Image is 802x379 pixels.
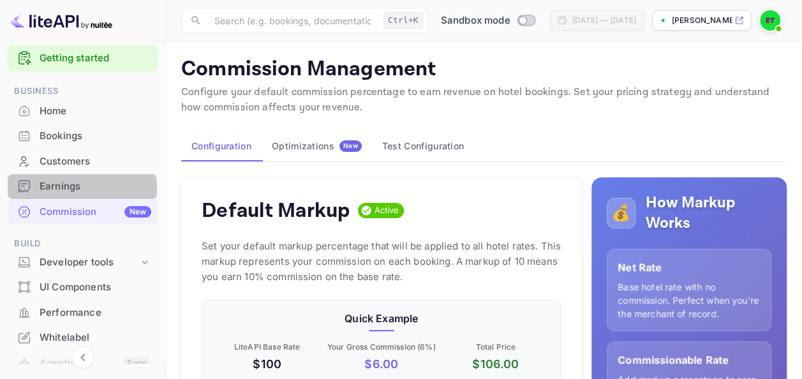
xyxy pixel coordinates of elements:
[8,174,158,198] a: Earnings
[212,355,322,373] p: $100
[212,341,322,353] p: LiteAPI Base Rate
[327,355,436,373] p: $ 6.00
[618,260,761,275] p: Net Rate
[272,140,362,152] div: Optimizations
[441,355,550,373] p: $ 106.00
[369,204,405,217] span: Active
[441,341,550,353] p: Total Price
[40,154,151,169] div: Customers
[202,198,350,223] h4: Default Markup
[202,239,561,285] p: Set your default markup percentage that will be applied to all hotel rates. This markup represent...
[8,149,158,173] a: Customers
[8,325,158,349] a: Whitelabel
[10,10,112,31] img: LiteAPI logo
[8,237,158,251] span: Build
[71,346,94,369] button: Collapse navigation
[760,10,780,31] img: Etienne Thomas
[441,13,510,28] span: Sandbox mode
[40,129,151,144] div: Bookings
[8,84,158,98] span: Business
[40,104,151,119] div: Home
[618,280,761,320] p: Base hotel rate with no commission. Perfect when you're the merchant of record.
[212,311,550,326] p: Quick Example
[8,251,158,274] div: Developer tools
[40,306,151,320] div: Performance
[8,200,158,225] div: CommissionNew
[327,341,436,353] p: Your Gross Commission ( 6 %)
[8,325,158,350] div: Whitelabel
[40,51,151,66] a: Getting started
[372,131,474,161] button: Test Configuration
[8,275,158,299] a: UI Components
[339,142,362,150] span: New
[8,174,158,199] div: Earnings
[618,352,761,368] p: Commissionable Rate
[572,15,636,26] div: [DATE] — [DATE]
[8,200,158,223] a: CommissionNew
[8,124,158,149] div: Bookings
[8,275,158,300] div: UI Components
[181,57,787,82] p: Commission Management
[383,12,423,29] div: Ctrl+K
[436,13,540,28] div: Switch to Production mode
[181,131,262,161] button: Configuration
[611,202,630,225] p: 💰
[672,15,732,26] p: [PERSON_NAME]-b5v6j.n...
[40,205,151,219] div: Commission
[8,99,158,123] a: Home
[40,331,151,345] div: Whitelabel
[40,179,151,194] div: Earnings
[8,45,158,71] div: Getting started
[8,301,158,324] a: Performance
[8,99,158,124] div: Home
[8,124,158,147] a: Bookings
[40,255,138,270] div: Developer tools
[207,8,378,33] input: Search (e.g. bookings, documentation)
[646,193,771,234] h5: How Markup Works
[40,280,151,295] div: UI Components
[8,149,158,174] div: Customers
[181,85,787,115] p: Configure your default commission percentage to earn revenue on hotel bookings. Set your pricing ...
[124,206,151,218] div: New
[8,301,158,325] div: Performance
